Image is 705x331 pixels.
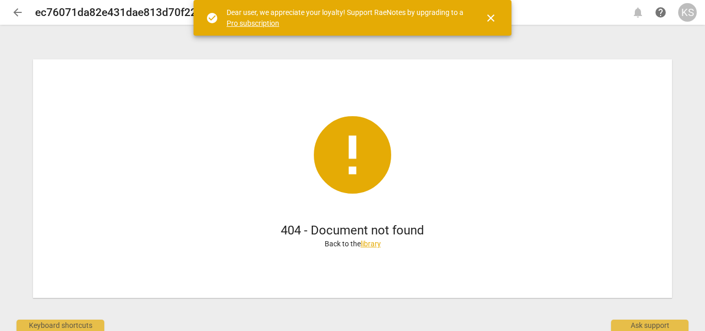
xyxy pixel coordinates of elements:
[651,3,670,22] a: Help
[361,240,381,248] a: library
[206,12,218,24] span: check_circle
[485,12,497,24] span: close
[281,222,424,239] h1: 404 - Document not found
[611,320,688,331] div: Ask support
[11,6,24,19] span: arrow_back
[654,6,667,19] span: help
[678,3,697,22] button: KS
[35,6,227,19] h2: ec76071da82e431dae813d70f22d28ea
[306,108,399,201] span: error
[227,19,279,27] a: Pro subscription
[227,7,466,28] div: Dear user, we appreciate your loyalty! Support RaeNotes by upgrading to a
[17,320,104,331] div: Keyboard shortcuts
[478,6,503,30] button: Close
[325,239,381,249] p: Back to the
